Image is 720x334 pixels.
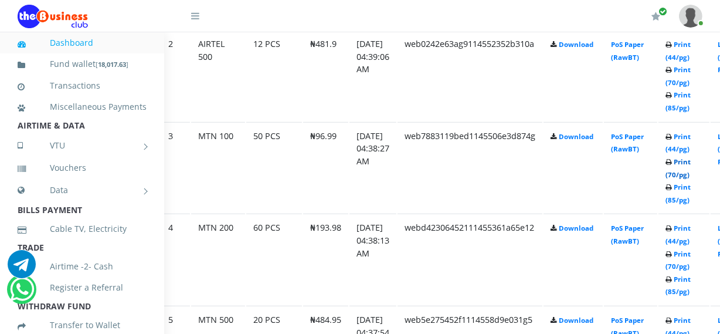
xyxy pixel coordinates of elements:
[18,29,147,56] a: Dashboard
[18,176,147,205] a: Data
[191,122,245,213] td: MTN 100
[349,214,396,305] td: [DATE] 04:38:13 AM
[665,65,691,87] a: Print (70/pg)
[349,30,396,121] td: [DATE] 04:39:06 AM
[18,50,147,78] a: Fund wallet[18,017.63]
[10,284,34,303] a: Chat for support
[559,224,593,232] a: Download
[665,275,691,296] a: Print (85/pg)
[303,214,348,305] td: ₦193.98
[611,224,644,245] a: PoS Paper (RawBT)
[161,30,190,121] td: 2
[665,224,691,245] a: Print (44/pg)
[98,60,126,69] b: 18,017.63
[665,183,691,204] a: Print (85/pg)
[349,122,396,213] td: [DATE] 04:38:27 AM
[559,132,593,141] a: Download
[665,249,691,271] a: Print (70/pg)
[8,259,36,278] a: Chat for support
[679,5,702,28] img: User
[18,131,147,160] a: VTU
[559,40,593,49] a: Download
[161,214,190,305] td: 4
[651,12,660,21] i: Renew/Upgrade Subscription
[18,72,147,99] a: Transactions
[665,90,691,112] a: Print (85/pg)
[18,93,147,120] a: Miscellaneous Payments
[191,214,245,305] td: MTN 200
[665,157,691,179] a: Print (70/pg)
[611,132,644,154] a: PoS Paper (RawBT)
[658,7,667,16] span: Renew/Upgrade Subscription
[96,60,128,69] small: [ ]
[303,30,348,121] td: ₦481.9
[665,132,691,154] a: Print (44/pg)
[303,122,348,213] td: ₦96.99
[161,122,190,213] td: 3
[246,30,302,121] td: 12 PCS
[18,274,147,301] a: Register a Referral
[398,122,542,213] td: web7883119bed1145506e3d874g
[665,40,691,62] a: Print (44/pg)
[246,122,302,213] td: 50 PCS
[18,5,88,28] img: Logo
[398,214,542,305] td: webd42306452111455361a65e12
[246,214,302,305] td: 60 PCS
[398,30,542,121] td: web0242e63ag9114552352b310a
[18,154,147,181] a: Vouchers
[559,316,593,325] a: Download
[611,40,644,62] a: PoS Paper (RawBT)
[18,253,147,280] a: Airtime -2- Cash
[191,30,245,121] td: AIRTEL 500
[18,215,147,242] a: Cable TV, Electricity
